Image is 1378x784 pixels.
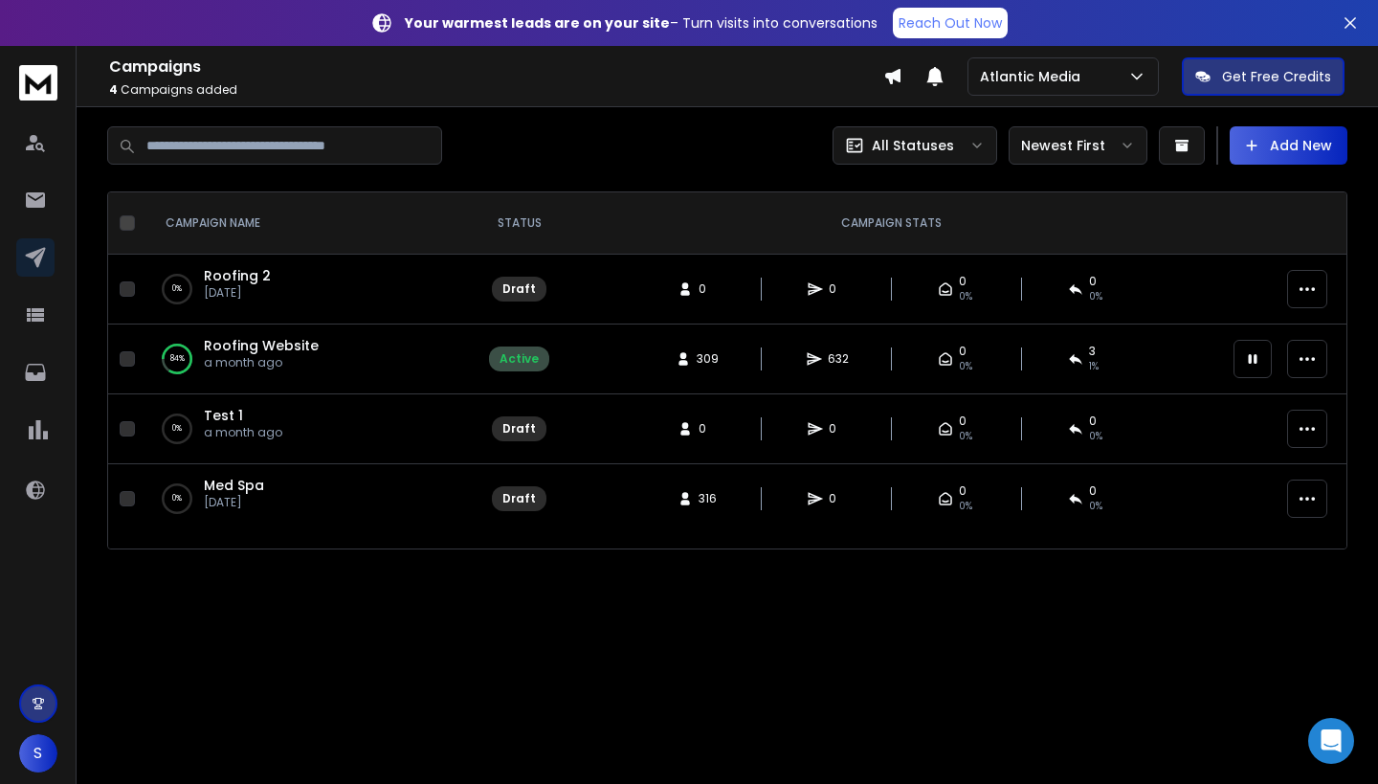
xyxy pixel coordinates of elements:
[959,289,972,304] span: 0%
[204,336,319,355] a: Roofing Website
[109,56,883,78] h1: Campaigns
[500,351,539,367] div: Active
[697,351,719,367] span: 309
[959,344,967,359] span: 0
[828,351,849,367] span: 632
[143,255,478,325] td: 0%Roofing 2[DATE]
[19,734,57,773] button: S
[561,192,1222,255] th: CAMPAIGN STATS
[699,491,718,506] span: 316
[699,421,718,437] span: 0
[980,67,1088,86] p: Atlantic Media
[204,266,271,285] a: Roofing 2
[204,425,282,440] p: a month ago
[699,281,718,297] span: 0
[959,429,972,444] span: 0%
[959,274,967,289] span: 0
[1308,718,1354,764] div: Open Intercom Messenger
[829,281,848,297] span: 0
[172,489,182,508] p: 0 %
[19,65,57,101] img: logo
[1089,344,1096,359] span: 3
[1089,359,1099,374] span: 1 %
[899,13,1002,33] p: Reach Out Now
[959,483,967,499] span: 0
[204,476,264,495] a: Med Spa
[1089,289,1102,304] span: 0%
[143,192,478,255] th: CAMPAIGN NAME
[204,495,264,510] p: [DATE]
[204,285,271,301] p: [DATE]
[1089,429,1102,444] span: 0%
[893,8,1008,38] a: Reach Out Now
[1222,67,1331,86] p: Get Free Credits
[172,280,182,299] p: 0 %
[109,81,118,98] span: 4
[1230,126,1347,165] button: Add New
[405,13,670,33] strong: Your warmest leads are on your site
[172,419,182,438] p: 0 %
[959,499,972,514] span: 0%
[959,359,972,374] span: 0%
[872,136,954,155] p: All Statuses
[204,406,243,425] a: Test 1
[502,491,536,506] div: Draft
[1089,483,1097,499] span: 0
[405,13,878,33] p: – Turn visits into conversations
[1089,499,1102,514] span: 0%
[502,421,536,437] div: Draft
[170,349,185,369] p: 84 %
[143,394,478,464] td: 0%Test 1a month ago
[959,414,967,429] span: 0
[478,192,561,255] th: STATUS
[143,464,478,534] td: 0%Med Spa[DATE]
[204,355,319,370] p: a month ago
[109,82,883,98] p: Campaigns added
[829,421,848,437] span: 0
[1009,126,1147,165] button: Newest First
[502,281,536,297] div: Draft
[829,491,848,506] span: 0
[1182,57,1345,96] button: Get Free Credits
[1089,274,1097,289] span: 0
[143,325,478,394] td: 84%Roofing Websitea month ago
[1089,414,1097,429] span: 0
